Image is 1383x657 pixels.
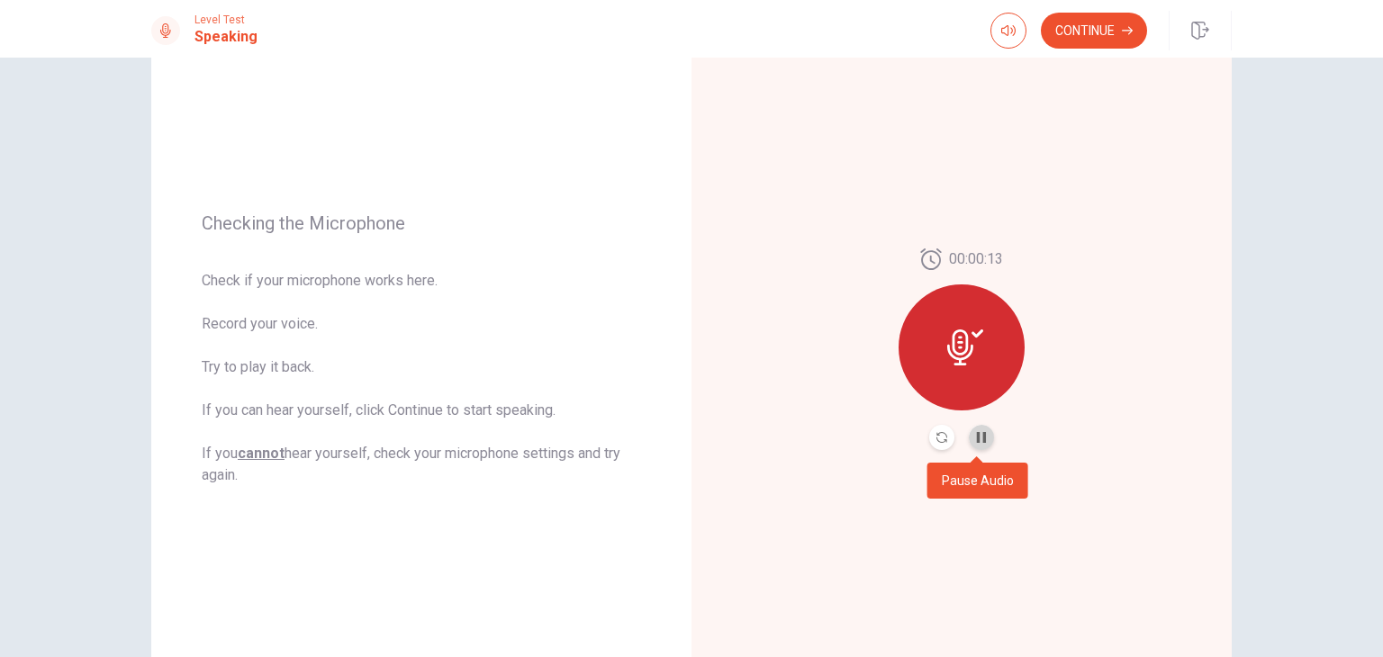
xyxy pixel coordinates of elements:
[194,13,258,26] span: Level Test
[238,445,285,462] u: cannot
[1041,13,1147,49] button: Continue
[194,26,258,48] h1: Speaking
[202,212,641,234] span: Checking the Microphone
[927,463,1028,499] div: Pause Audio
[949,248,1003,270] span: 00:00:13
[929,425,954,450] button: Record Again
[202,270,641,486] span: Check if your microphone works here. Record your voice. Try to play it back. If you can hear your...
[969,425,994,450] button: Pause Audio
